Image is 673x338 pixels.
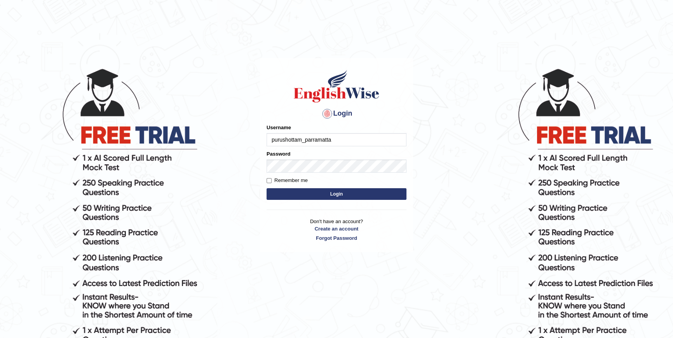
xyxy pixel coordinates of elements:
label: Password [267,150,290,158]
p: Don't have an account? [267,218,406,242]
a: Create an account [267,225,406,232]
label: Username [267,124,291,131]
a: Forgot Password [267,234,406,242]
input: Remember me [267,178,272,183]
img: Logo of English Wise sign in for intelligent practice with AI [292,69,381,104]
button: Login [267,188,406,200]
label: Remember me [267,177,308,184]
h4: Login [267,107,406,120]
